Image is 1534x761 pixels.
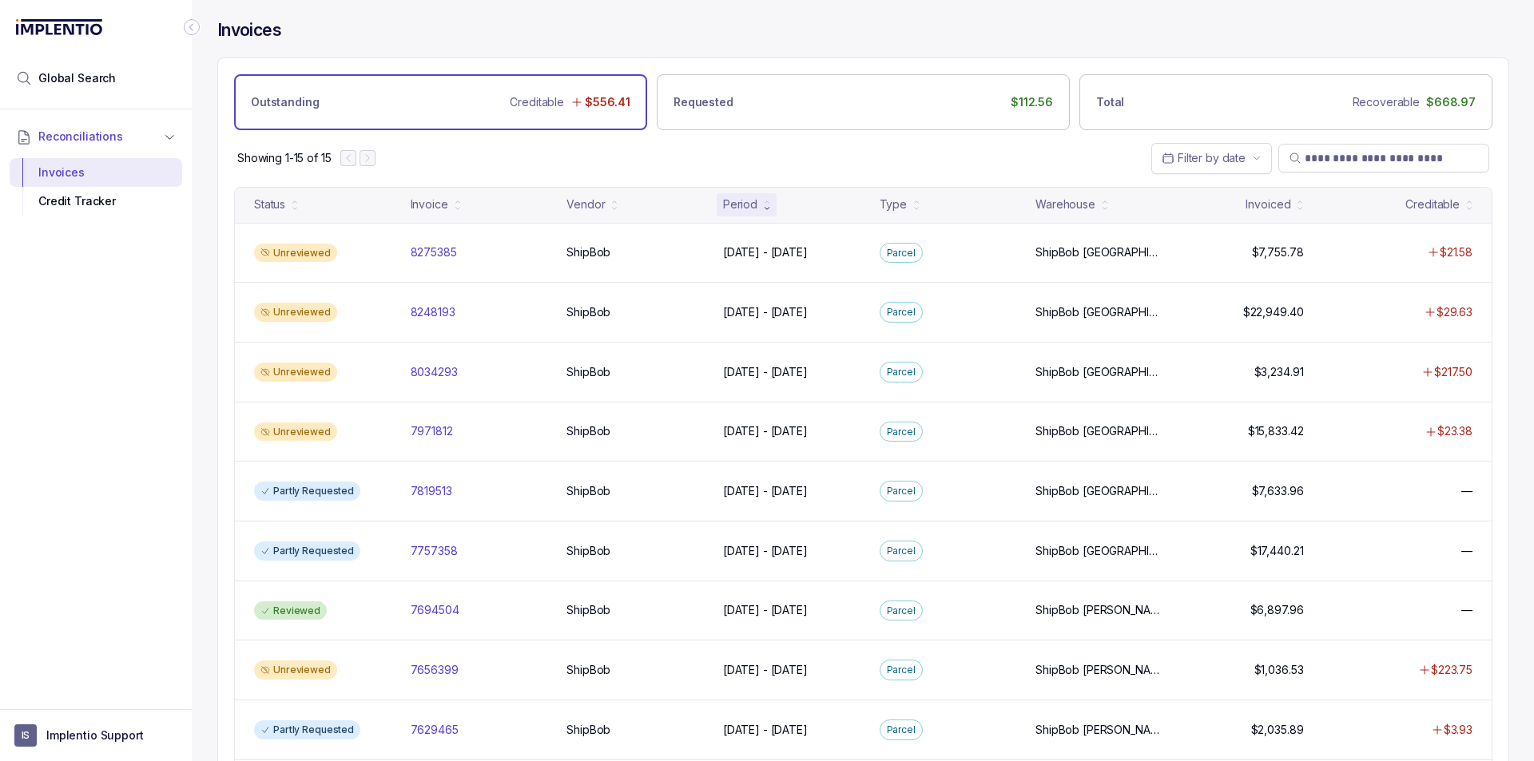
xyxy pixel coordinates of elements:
p: ShipBob [566,662,610,678]
p: Parcel [887,662,916,678]
div: Partly Requested [254,720,360,739]
p: Parcel [887,364,916,380]
p: ShipBob [566,483,610,499]
p: 7971812 [411,423,453,439]
p: ShipBob [566,423,610,439]
p: $7,755.78 [1252,244,1304,260]
p: $556.41 [585,94,630,110]
p: Outstanding [251,94,319,110]
p: $17,440.21 [1250,543,1304,559]
p: Parcel [887,722,916,738]
p: — [1461,602,1472,618]
p: ShipBob [566,244,610,260]
p: ShipBob [PERSON_NAME][GEOGRAPHIC_DATA], ShipBob [GEOGRAPHIC_DATA][PERSON_NAME] [1035,662,1160,678]
p: [DATE] - [DATE] [723,543,808,559]
p: ShipBob [566,364,610,380]
p: ShipBob [566,722,610,738]
p: $223.75 [1431,662,1472,678]
div: Partly Requested [254,541,360,561]
button: User initialsImplentio Support [14,724,177,747]
div: Vendor [566,196,605,212]
div: Credit Tracker [22,187,169,216]
p: Creditable [510,94,564,110]
div: Unreviewed [254,244,337,263]
p: ShipBob [GEOGRAPHIC_DATA][PERSON_NAME] [1035,244,1160,260]
p: $22,949.40 [1243,304,1304,320]
p: Requested [674,94,733,110]
div: Collapse Icon [182,18,201,37]
h4: Invoices [217,19,281,42]
p: Parcel [887,424,916,440]
p: ShipBob [GEOGRAPHIC_DATA][PERSON_NAME] [1035,423,1160,439]
div: Period [723,196,757,212]
div: Partly Requested [254,482,360,501]
p: [DATE] - [DATE] [723,722,808,738]
p: Showing 1-15 of 15 [237,150,331,166]
p: — [1461,483,1472,499]
div: Invoices [22,158,169,187]
p: [DATE] - [DATE] [723,602,808,618]
span: Global Search [38,70,116,86]
p: Implentio Support [46,727,144,743]
div: Unreviewed [254,303,337,322]
p: Parcel [887,483,916,499]
div: Status [254,196,285,212]
div: Warehouse [1035,196,1095,212]
span: User initials [14,724,37,747]
p: Parcel [887,304,916,320]
div: Reviewed [254,601,327,620]
p: 7656399 [411,662,459,678]
div: Creditable [1405,196,1460,212]
p: $217.50 [1434,364,1472,380]
p: ShipBob [GEOGRAPHIC_DATA][PERSON_NAME] [1035,364,1160,380]
button: Reconciliations [10,119,182,154]
p: 8034293 [411,364,458,380]
p: $7,633.96 [1252,483,1304,499]
p: Recoverable [1353,94,1420,110]
p: 7757358 [411,543,458,559]
p: $21.58 [1440,244,1472,260]
p: [DATE] - [DATE] [723,483,808,499]
p: ShipBob [PERSON_NAME][GEOGRAPHIC_DATA], ShipBob [GEOGRAPHIC_DATA][PERSON_NAME] [1035,602,1160,618]
p: [DATE] - [DATE] [723,423,808,439]
div: Reconciliations [10,155,182,220]
p: Parcel [887,603,916,619]
p: $1,036.53 [1254,662,1304,678]
div: Unreviewed [254,660,337,680]
p: $29.63 [1437,304,1472,320]
p: Parcel [887,245,916,261]
p: 8248193 [411,304,455,320]
p: $3.93 [1444,722,1472,738]
p: ShipBob [GEOGRAPHIC_DATA][PERSON_NAME] [1035,304,1160,320]
p: $112.56 [1011,94,1053,110]
span: Reconciliations [38,129,123,145]
p: Total [1096,94,1124,110]
p: $23.38 [1437,423,1472,439]
p: $2,035.89 [1251,722,1304,738]
p: 7629465 [411,722,459,738]
p: $6,897.96 [1250,602,1304,618]
div: Remaining page entries [237,150,331,166]
p: [DATE] - [DATE] [723,662,808,678]
p: $15,833.42 [1248,423,1304,439]
p: [DATE] - [DATE] [723,364,808,380]
div: Unreviewed [254,363,337,382]
div: Unreviewed [254,422,337,442]
p: [DATE] - [DATE] [723,244,808,260]
search: Date Range Picker [1162,150,1246,166]
p: $3,234.91 [1254,364,1304,380]
div: Invoiced [1246,196,1290,212]
p: $668.97 [1426,94,1476,110]
div: Invoice [411,196,448,212]
p: 7694504 [411,602,459,618]
span: Filter by date [1178,151,1246,164]
button: Date Range Picker [1151,143,1272,173]
p: ShipBob [GEOGRAPHIC_DATA][PERSON_NAME] [1035,483,1160,499]
p: — [1461,543,1472,559]
p: ShipBob [566,304,610,320]
p: ShipBob [566,602,610,618]
p: ShipBob [GEOGRAPHIC_DATA][PERSON_NAME] [1035,543,1160,559]
p: 7819513 [411,483,452,499]
p: ShipBob [PERSON_NAME][GEOGRAPHIC_DATA], ShipBob [GEOGRAPHIC_DATA][PERSON_NAME] [1035,722,1160,738]
p: ShipBob [566,543,610,559]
